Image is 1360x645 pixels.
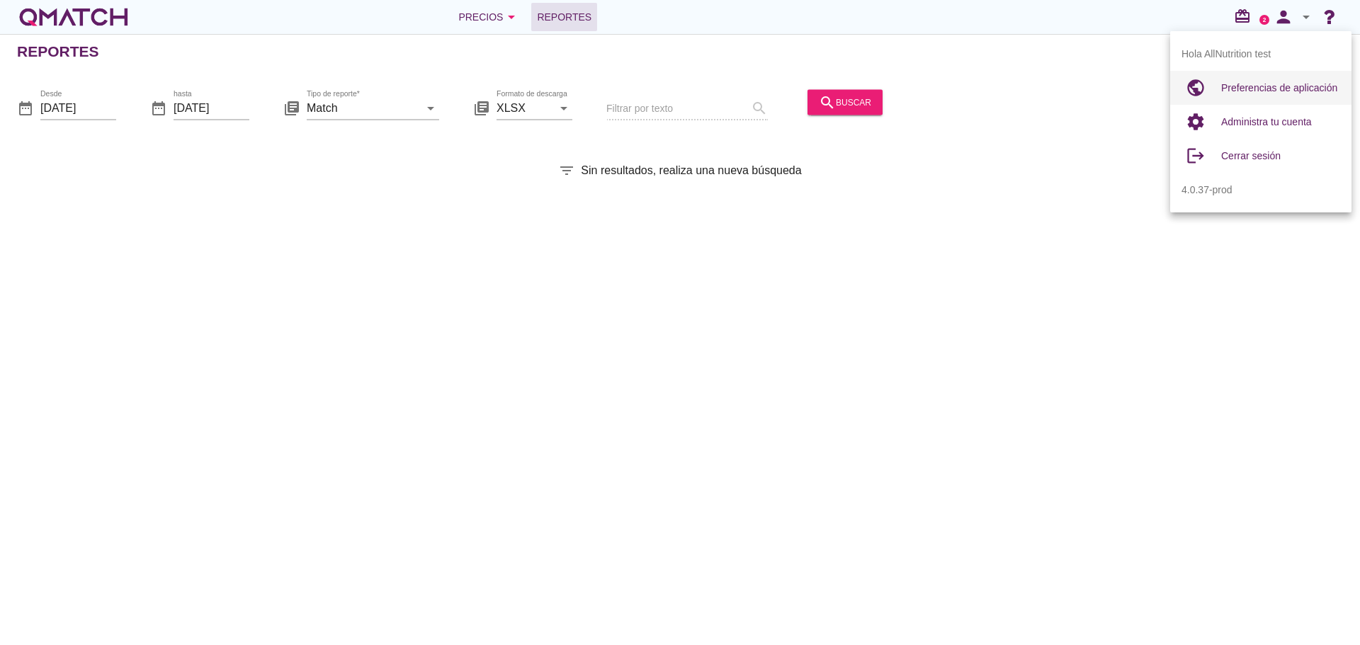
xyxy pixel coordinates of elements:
input: Tipo de reporte* [307,96,419,119]
h2: Reportes [17,40,99,63]
span: Sin resultados, realiza una nueva búsqueda [581,162,801,179]
input: hasta [174,96,249,119]
i: redeem [1234,8,1257,25]
i: filter_list [558,162,575,179]
input: Desde [40,96,116,119]
button: Precios [447,3,531,31]
i: arrow_drop_down [1298,8,1315,25]
i: public [1181,74,1210,102]
i: library_books [473,99,490,116]
a: 2 [1259,15,1269,25]
i: date_range [150,99,167,116]
i: settings [1181,108,1210,136]
span: Reportes [537,8,591,25]
div: Precios [458,8,520,25]
div: buscar [819,93,871,110]
a: Reportes [531,3,597,31]
i: date_range [17,99,34,116]
i: arrow_drop_down [503,8,520,25]
i: library_books [283,99,300,116]
i: arrow_drop_down [555,99,572,116]
span: Cerrar sesión [1221,150,1281,161]
a: white-qmatch-logo [17,3,130,31]
span: Preferencias de aplicación [1221,82,1337,93]
span: Hola AllNutrition test [1181,47,1271,62]
span: 4.0.37-prod [1181,183,1232,198]
i: logout [1181,142,1210,170]
input: Formato de descarga [497,96,552,119]
i: search [819,93,836,110]
text: 2 [1263,16,1266,23]
button: buscar [807,89,883,115]
i: person [1269,7,1298,27]
span: Administra tu cuenta [1221,116,1312,127]
i: arrow_drop_down [422,99,439,116]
